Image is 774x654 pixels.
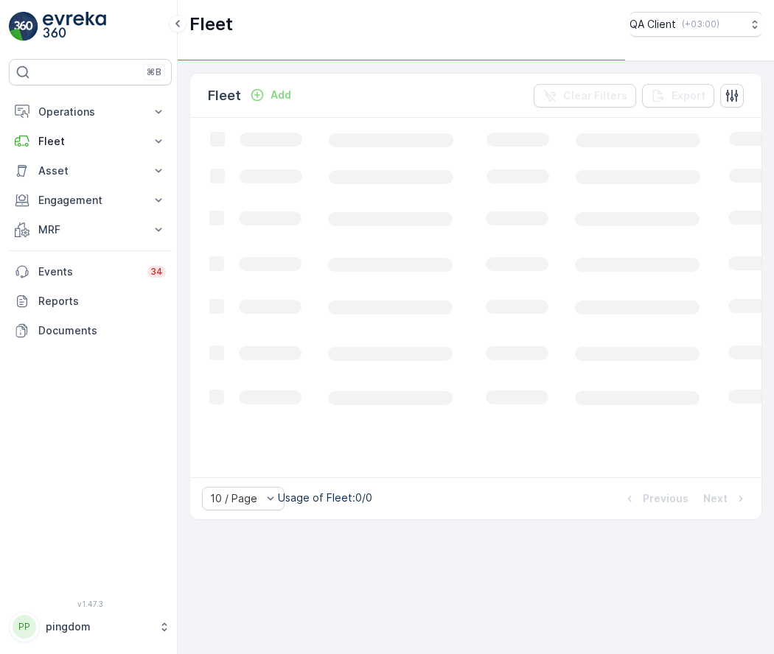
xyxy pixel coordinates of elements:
[630,12,762,37] button: QA Client(+03:00)
[38,193,142,208] p: Engagement
[38,222,142,237] p: MRF
[38,105,142,119] p: Operations
[271,88,291,102] p: Add
[9,215,172,245] button: MRF
[38,323,166,338] p: Documents
[38,134,142,149] p: Fleet
[702,490,750,507] button: Next
[630,17,676,32] p: QA Client
[189,13,233,36] p: Fleet
[563,88,627,103] p: Clear Filters
[38,294,166,309] p: Reports
[38,264,139,279] p: Events
[9,156,172,186] button: Asset
[621,490,690,507] button: Previous
[9,286,172,316] a: Reports
[9,599,172,608] span: v 1.47.3
[9,12,38,41] img: logo
[682,18,719,30] p: ( +03:00 )
[672,88,705,103] p: Export
[9,611,172,642] button: PPpingdom
[278,490,372,505] p: Usage of Fleet : 0/0
[9,186,172,215] button: Engagement
[642,84,714,108] button: Export
[13,615,36,639] div: PP
[703,491,728,506] p: Next
[38,163,142,178] p: Asset
[46,619,151,634] p: pingdom
[9,97,172,127] button: Operations
[147,66,161,78] p: ⌘B
[643,491,688,506] p: Previous
[534,84,636,108] button: Clear Filters
[9,257,172,286] a: Events34
[43,12,106,41] img: logo_light-DOdMpM7g.png
[244,86,297,104] button: Add
[9,316,172,345] a: Documents
[208,85,241,106] p: Fleet
[150,266,163,278] p: 34
[9,127,172,156] button: Fleet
